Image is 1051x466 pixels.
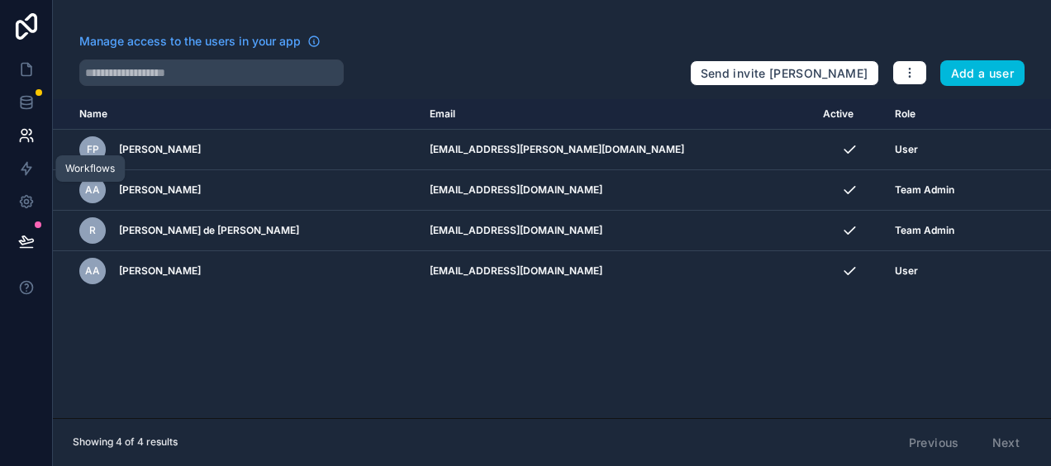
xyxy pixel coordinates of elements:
[420,99,813,130] th: Email
[895,143,918,156] span: User
[119,183,201,197] span: [PERSON_NAME]
[690,60,879,87] button: Send invite [PERSON_NAME]
[73,435,178,449] span: Showing 4 of 4 results
[119,264,201,278] span: [PERSON_NAME]
[79,33,321,50] a: Manage access to the users in your app
[87,143,99,156] span: FP
[89,224,96,237] span: R
[420,251,813,292] td: [EMAIL_ADDRESS][DOMAIN_NAME]
[53,99,1051,418] div: scrollable content
[895,264,918,278] span: User
[420,130,813,170] td: [EMAIL_ADDRESS][PERSON_NAME][DOMAIN_NAME]
[53,99,420,130] th: Name
[895,183,954,197] span: Team Admin
[65,162,115,175] div: Workflows
[420,170,813,211] td: [EMAIL_ADDRESS][DOMAIN_NAME]
[79,33,301,50] span: Manage access to the users in your app
[119,143,201,156] span: [PERSON_NAME]
[895,224,954,237] span: Team Admin
[85,264,100,278] span: AA
[85,183,100,197] span: AA
[813,99,885,130] th: Active
[885,99,999,130] th: Role
[420,211,813,251] td: [EMAIL_ADDRESS][DOMAIN_NAME]
[119,224,299,237] span: [PERSON_NAME] de [PERSON_NAME]
[940,60,1025,87] button: Add a user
